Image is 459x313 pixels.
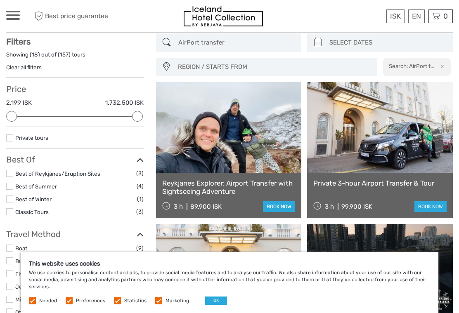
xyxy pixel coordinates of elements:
div: 89.900 ISK [190,203,222,210]
strong: Filters [6,37,31,47]
div: 99.900 ISK [341,203,372,210]
label: Needed [39,297,57,304]
span: (4) [137,181,144,191]
div: We use cookies to personalise content and ads, to provide social media features and to analyse ou... [21,252,438,313]
label: 157 [60,51,69,59]
input: SELECT DATES [326,35,449,50]
h3: Best Of [6,155,144,165]
span: Best price guarantee [32,9,118,23]
label: Marketing [166,297,189,304]
label: 2.199 ISK [6,99,32,107]
label: Preferences [76,297,105,304]
a: book now [263,201,295,212]
div: Showing ( ) out of ( ) tours [6,51,144,64]
a: Classic Tours [15,209,49,215]
span: (9) [136,243,144,253]
a: Flying [15,271,31,277]
img: 481-8f989b07-3259-4bb0-90ed-3da368179bdc_logo_small.jpg [184,6,263,26]
a: Private tours [15,134,48,141]
div: EN [408,9,425,23]
label: 1.732.500 ISK [105,99,144,107]
a: Clear all filters [6,64,42,71]
a: Boat [15,245,27,252]
h3: Price [6,84,144,94]
h2: Search: AirPort t... [389,63,434,69]
p: We're away right now. Please check back later! [12,14,93,21]
button: Open LiveChat chat widget [95,13,105,23]
span: ISK [390,12,401,20]
span: 0 [442,12,449,20]
a: book now [414,201,447,212]
span: 3 h [174,203,183,210]
a: Private 3-hour Airport Transfer & Tour [313,179,447,187]
h3: Travel Method [6,229,144,239]
button: REGION / STARTS FROM [174,60,373,74]
a: Best of Winter [15,196,52,202]
label: 18 [32,51,38,59]
button: OK [205,297,227,305]
a: Mini Bus / Car [15,296,51,303]
a: Best of Summer [15,183,57,190]
span: (3) [136,207,144,217]
a: Bus [15,258,25,264]
span: (3) [136,169,144,178]
label: Statistics [124,297,147,304]
span: 3 h [325,203,334,210]
input: SEARCH [175,35,298,50]
a: Best of Reykjanes/Eruption Sites [15,170,100,177]
a: Jeep / 4x4 [15,283,44,290]
span: (1) [137,194,144,204]
h5: This website uses cookies [29,260,430,267]
button: x [435,62,447,71]
a: Reykjanes Explorer: Airport Transfer with Sightseeing Adventure [162,179,296,196]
